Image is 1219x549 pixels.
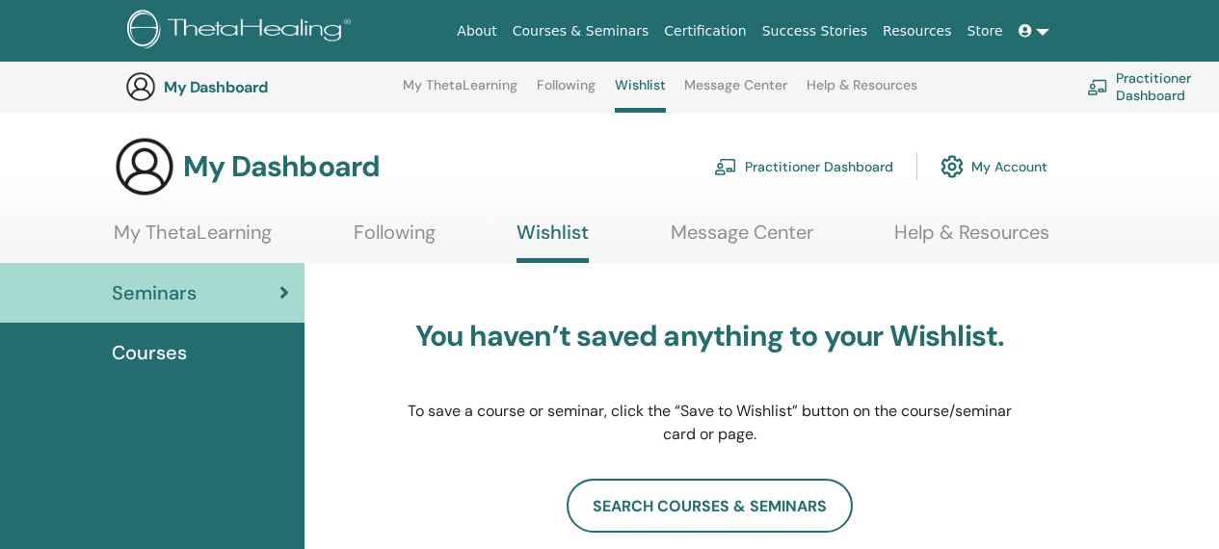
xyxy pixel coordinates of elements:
a: About [449,13,504,49]
span: Seminars [112,278,197,307]
a: Help & Resources [807,77,917,108]
h3: You haven’t saved anything to your Wishlist. [407,319,1014,353]
p: To save a course or seminar, click the “Save to Wishlist” button on the course/seminar card or page. [407,400,1014,446]
a: Following [354,221,436,258]
a: Message Center [684,77,787,108]
img: logo.png [127,10,358,53]
a: Certification [656,13,754,49]
span: Courses [112,338,187,367]
a: My ThetaLearning [114,221,272,258]
a: Resources [875,13,960,49]
h3: My Dashboard [183,149,380,184]
a: My ThetaLearning [403,77,517,108]
a: Wishlist [615,77,666,113]
a: My Account [941,145,1047,188]
a: Message Center [671,221,813,258]
img: chalkboard-teacher.svg [1087,79,1108,94]
a: Help & Resources [894,221,1049,258]
a: Store [960,13,1011,49]
h3: My Dashboard [164,78,357,96]
img: generic-user-icon.jpg [114,136,175,197]
img: cog.svg [941,150,964,183]
img: chalkboard-teacher.svg [714,158,737,175]
img: generic-user-icon.jpg [125,71,156,102]
a: Following [537,77,596,108]
a: Success Stories [755,13,875,49]
a: Practitioner Dashboard [714,145,893,188]
a: Wishlist [517,221,589,263]
a: Courses & Seminars [505,13,657,49]
a: search courses & seminars [567,479,853,533]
